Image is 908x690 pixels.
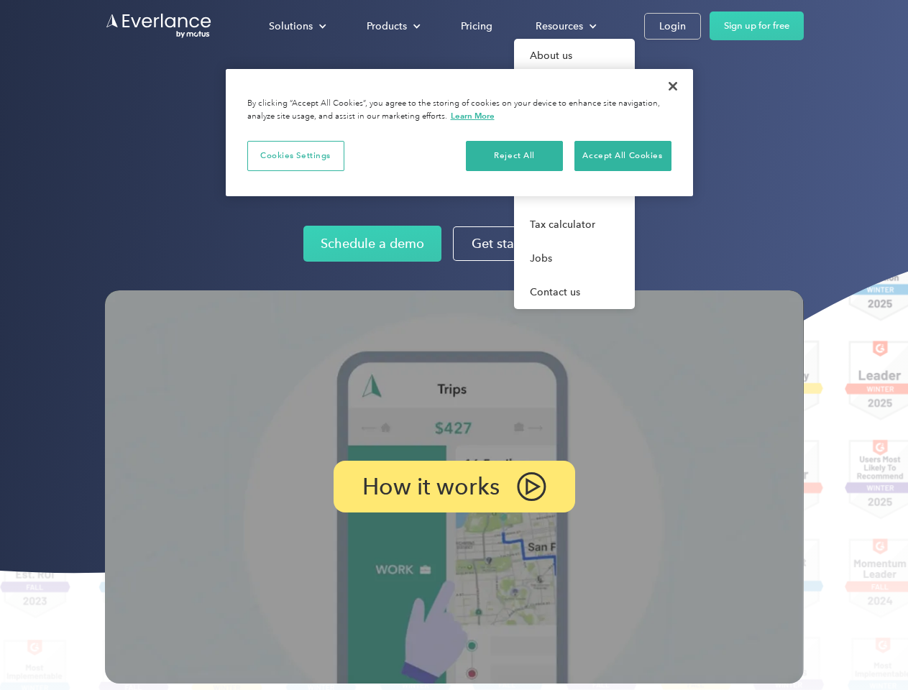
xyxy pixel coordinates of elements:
p: How it works [362,478,500,495]
div: Products [352,14,432,39]
a: Jobs [514,241,635,275]
div: Login [659,17,686,35]
button: Close [657,70,689,102]
div: Resources [521,14,608,39]
a: Pricing [446,14,507,39]
a: More information about your privacy, opens in a new tab [451,111,495,121]
a: Sign up for free [710,11,804,40]
button: Cookies Settings [247,141,344,171]
div: Solutions [269,17,313,35]
div: Cookie banner [226,69,693,196]
a: Get started for free [453,226,605,261]
a: Go to homepage [105,12,213,40]
div: Resources [536,17,583,35]
div: Products [367,17,407,35]
nav: Resources [514,39,635,309]
button: Reject All [466,141,563,171]
a: Login [644,13,701,40]
input: Submit [106,86,178,116]
div: Privacy [226,69,693,196]
a: Schedule a demo [303,226,441,262]
a: Tax calculator [514,208,635,241]
div: Pricing [461,17,492,35]
button: Accept All Cookies [574,141,671,171]
div: By clicking “Accept All Cookies”, you agree to the storing of cookies on your device to enhance s... [247,98,671,123]
a: About us [514,39,635,73]
a: Contact us [514,275,635,309]
div: Solutions [254,14,338,39]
